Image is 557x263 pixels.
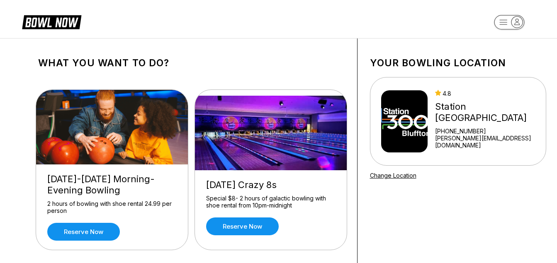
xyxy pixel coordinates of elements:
[47,223,120,241] a: Reserve now
[38,57,345,69] h1: What you want to do?
[206,217,279,235] a: Reserve now
[195,96,348,170] img: Thursday Crazy 8s
[370,57,546,69] h1: Your bowling location
[435,90,542,97] div: 4.8
[435,101,542,123] div: Station [GEOGRAPHIC_DATA]
[435,128,542,135] div: [PHONE_NUMBER]
[206,195,336,209] div: Special $8- 2 hours of galactic bowling with shoe rental from 10pm-midnight
[206,179,336,191] div: [DATE] Crazy 8s
[381,90,428,152] img: Station 300 Bluffton
[47,174,177,196] div: [DATE]-[DATE] Morning-Evening Bowling
[370,172,416,179] a: Change Location
[435,135,542,149] a: [PERSON_NAME][EMAIL_ADDRESS][DOMAIN_NAME]
[47,200,177,215] div: 2 hours of bowling with shoe rental 24.99 per person
[36,90,189,164] img: Friday-Sunday Morning-Evening Bowling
